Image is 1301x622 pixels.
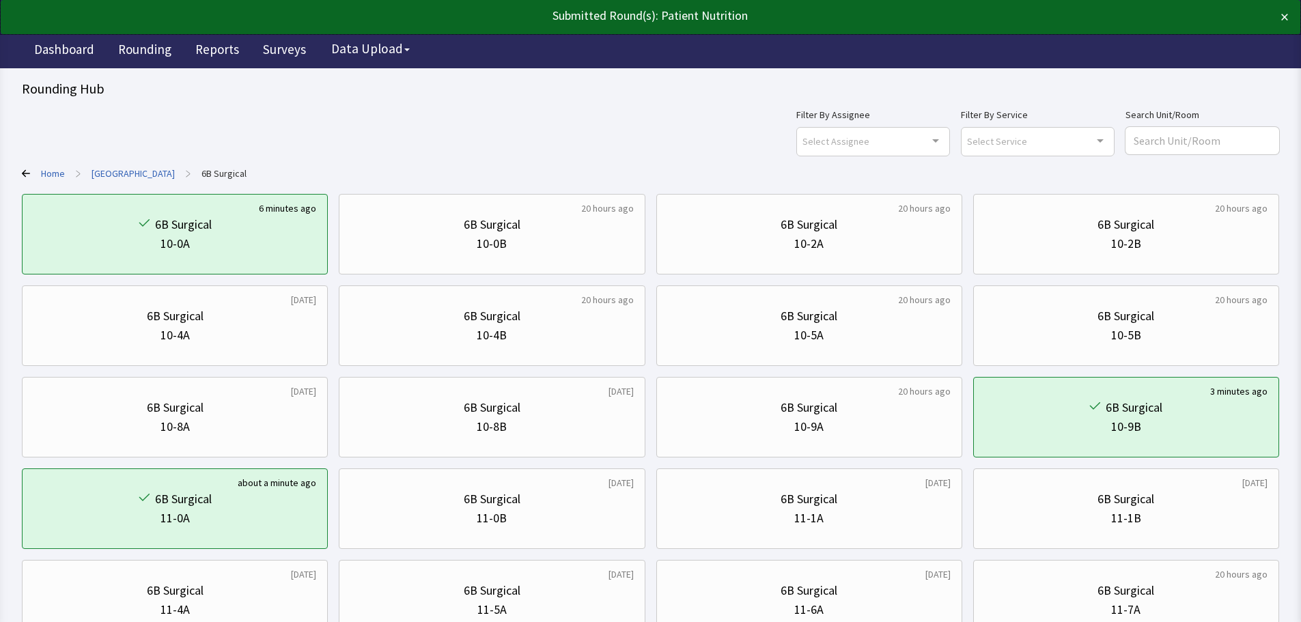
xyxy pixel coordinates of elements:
[1281,6,1289,28] button: ×
[1215,293,1268,307] div: 20 hours ago
[1210,384,1268,398] div: 3 minutes ago
[155,215,212,234] div: 6B Surgical
[1097,490,1154,509] div: 6B Surgical
[201,167,247,180] a: 6B Surgical
[160,509,190,528] div: 11-0A
[802,133,869,149] span: Select Assignee
[898,201,951,215] div: 20 hours ago
[22,79,1279,98] div: Rounding Hub
[581,201,634,215] div: 20 hours ago
[147,398,204,417] div: 6B Surgical
[1215,567,1268,581] div: 20 hours ago
[794,509,824,528] div: 11-1A
[259,201,316,215] div: 6 minutes ago
[291,293,316,307] div: [DATE]
[76,160,81,187] span: >
[608,476,634,490] div: [DATE]
[925,567,951,581] div: [DATE]
[781,490,837,509] div: 6B Surgical
[464,307,520,326] div: 6B Surgical
[464,581,520,600] div: 6B Surgical
[464,398,520,417] div: 6B Surgical
[794,600,824,619] div: 11-6A
[147,581,204,600] div: 6B Surgical
[160,326,190,345] div: 10-4A
[147,307,204,326] div: 6B Surgical
[477,234,507,253] div: 10-0B
[160,600,190,619] div: 11-4A
[781,398,837,417] div: 6B Surgical
[1111,417,1141,436] div: 10-9B
[781,215,837,234] div: 6B Surgical
[961,107,1115,123] label: Filter By Service
[464,490,520,509] div: 6B Surgical
[464,215,520,234] div: 6B Surgical
[967,133,1027,149] span: Select Service
[1111,326,1141,345] div: 10-5B
[925,476,951,490] div: [DATE]
[253,34,316,68] a: Surveys
[92,167,175,180] a: Lincoln Medical Center
[1097,307,1154,326] div: 6B Surgical
[160,417,190,436] div: 10-8A
[1111,600,1141,619] div: 11-7A
[1097,581,1154,600] div: 6B Surgical
[1106,398,1162,417] div: 6B Surgical
[323,36,418,61] button: Data Upload
[1125,127,1279,154] input: Search Unit/Room
[781,581,837,600] div: 6B Surgical
[186,160,191,187] span: >
[41,167,65,180] a: Home
[477,326,507,345] div: 10-4B
[155,490,212,509] div: 6B Surgical
[291,567,316,581] div: [DATE]
[185,34,249,68] a: Reports
[1215,201,1268,215] div: 20 hours ago
[794,234,824,253] div: 10-2A
[1097,215,1154,234] div: 6B Surgical
[794,417,824,436] div: 10-9A
[160,234,190,253] div: 10-0A
[898,293,951,307] div: 20 hours ago
[581,293,634,307] div: 20 hours ago
[238,476,316,490] div: about a minute ago
[108,34,182,68] a: Rounding
[898,384,951,398] div: 20 hours ago
[608,567,634,581] div: [DATE]
[1111,509,1141,528] div: 11-1B
[24,34,104,68] a: Dashboard
[608,384,634,398] div: [DATE]
[477,417,507,436] div: 10-8B
[12,6,1161,25] div: Submitted Round(s): Patient Nutrition
[1125,107,1279,123] label: Search Unit/Room
[291,384,316,398] div: [DATE]
[794,326,824,345] div: 10-5A
[1111,234,1141,253] div: 10-2B
[796,107,950,123] label: Filter By Assignee
[1242,476,1268,490] div: [DATE]
[781,307,837,326] div: 6B Surgical
[477,509,507,528] div: 11-0B
[477,600,507,619] div: 11-5A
